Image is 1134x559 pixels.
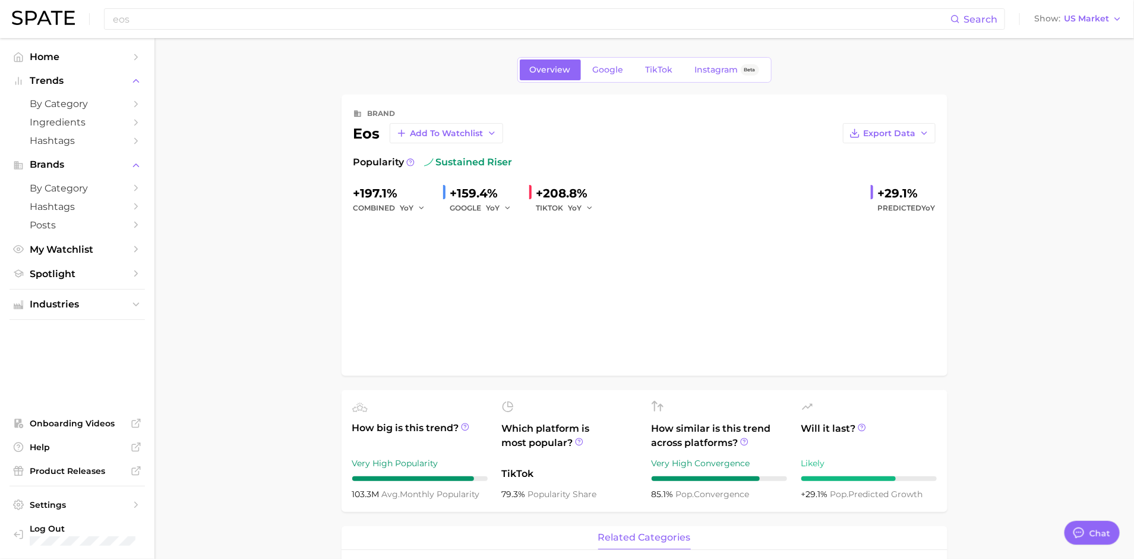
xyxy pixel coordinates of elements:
[652,422,787,450] span: How similar is this trend across platforms?
[30,117,125,128] span: Ingredients
[30,51,125,62] span: Home
[10,462,145,480] a: Product Releases
[450,184,520,203] div: +159.4%
[536,201,602,215] div: TIKTOK
[646,65,673,75] span: TikTok
[801,456,937,470] div: Likely
[1064,15,1109,22] span: US Market
[30,159,125,170] span: Brands
[352,421,488,450] span: How big is this trend?
[10,240,145,259] a: My Watchlist
[30,523,140,534] span: Log Out
[922,203,936,212] span: YoY
[864,128,916,139] span: Export Data
[568,203,582,213] span: YoY
[112,9,950,29] input: Search here for a brand, industry, or ingredient
[352,476,488,481] div: 9 / 10
[353,184,434,203] div: +197.1%
[390,123,503,143] button: Add to Watchlist
[368,106,396,121] div: brand
[502,422,637,461] span: Which platform is most popular?
[30,219,125,231] span: Posts
[30,76,125,86] span: Trends
[30,442,125,453] span: Help
[636,59,683,80] a: TikTok
[830,489,923,500] span: predicted growth
[10,72,145,90] button: Trends
[30,98,125,109] span: by Category
[424,155,513,169] span: sustained riser
[878,201,936,215] span: Predicted
[685,59,769,80] a: InstagramBeta
[30,201,125,212] span: Hashtags
[878,184,936,203] div: +29.1%
[450,201,520,215] div: GOOGLE
[676,489,694,500] abbr: popularity index
[502,467,637,481] span: TikTok
[830,489,849,500] abbr: popularity index
[10,48,145,66] a: Home
[843,123,936,143] button: Export Data
[801,476,937,481] div: 7 / 10
[695,65,738,75] span: Instagram
[487,201,512,215] button: YoY
[964,14,997,25] span: Search
[30,183,125,194] span: by Category
[30,135,125,146] span: Hashtags
[424,158,434,167] img: sustained riser
[536,184,602,203] div: +208.8%
[652,489,676,500] span: 85.1%
[1034,15,1060,22] span: Show
[10,265,145,283] a: Spotlight
[10,197,145,216] a: Hashtags
[30,500,125,510] span: Settings
[382,489,400,500] abbr: average
[520,59,581,80] a: Overview
[530,65,571,75] span: Overview
[583,59,634,80] a: Google
[652,456,787,470] div: Very High Convergence
[487,203,500,213] span: YoY
[382,489,480,500] span: monthly popularity
[30,466,125,476] span: Product Releases
[652,476,787,481] div: 8 / 10
[10,156,145,174] button: Brands
[568,201,594,215] button: YoY
[801,489,830,500] span: +29.1%
[10,414,145,432] a: Onboarding Videos
[353,201,434,215] div: combined
[10,296,145,313] button: Industries
[410,128,484,139] span: Add to Watchlist
[502,489,528,500] span: 79.3%
[30,418,125,429] span: Onboarding Videos
[353,155,405,169] span: Popularity
[30,244,125,255] span: My Watchlist
[598,532,691,543] span: related categories
[400,203,414,213] span: YoY
[10,520,145,550] a: Log out. Currently logged in with e-mail jdurbin@soldejaneiro.com.
[400,201,426,215] button: YoY
[10,496,145,514] a: Settings
[352,456,488,470] div: Very High Popularity
[744,65,756,75] span: Beta
[593,65,624,75] span: Google
[353,123,503,143] div: eos
[1031,11,1125,27] button: ShowUS Market
[352,489,382,500] span: 103.3m
[10,95,145,113] a: by Category
[801,422,937,450] span: Will it last?
[10,131,145,150] a: Hashtags
[10,216,145,234] a: Posts
[10,438,145,456] a: Help
[30,268,125,279] span: Spotlight
[10,113,145,131] a: Ingredients
[12,11,75,25] img: SPATE
[528,489,597,500] span: popularity share
[10,179,145,197] a: by Category
[676,489,750,500] span: convergence
[30,299,125,310] span: Industries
